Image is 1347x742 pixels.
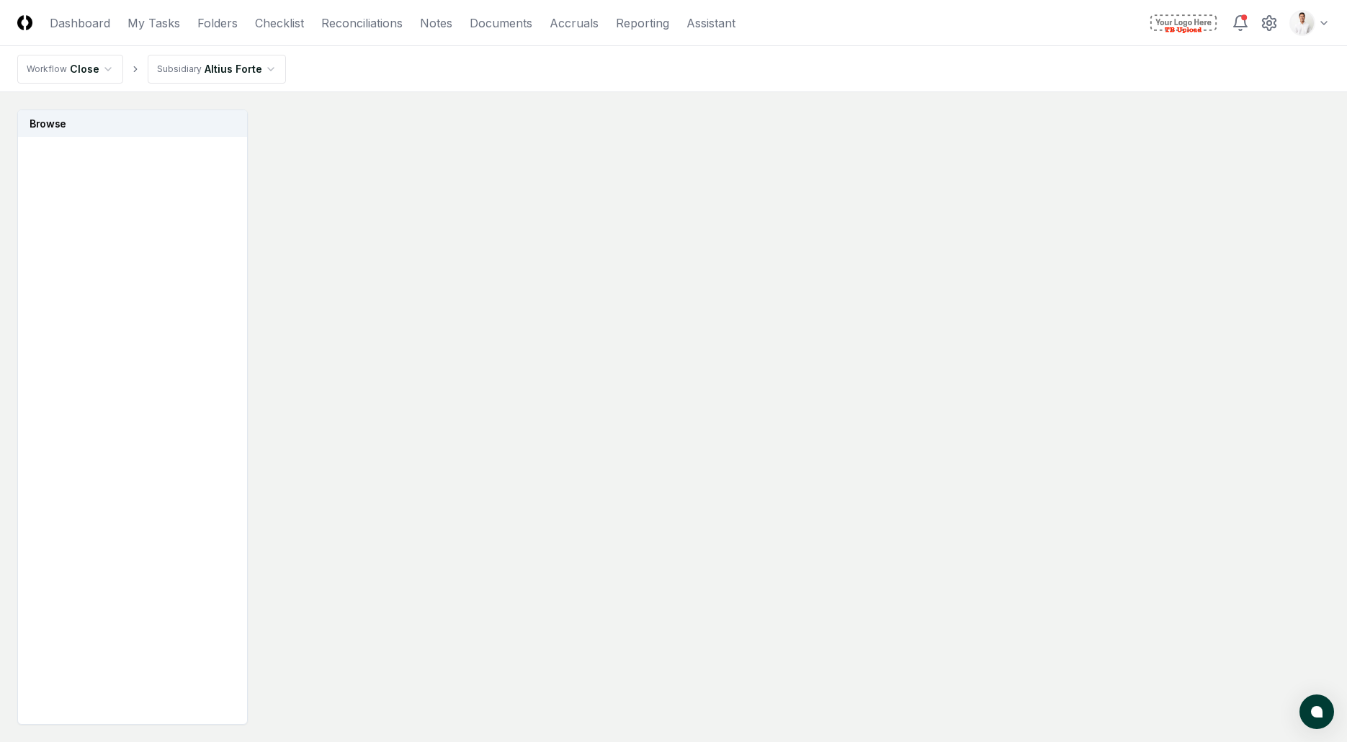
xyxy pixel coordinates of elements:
[255,14,304,32] a: Checklist
[1299,694,1334,729] button: atlas-launcher
[17,55,286,84] nav: breadcrumb
[616,14,669,32] a: Reporting
[50,14,110,32] a: Dashboard
[1147,12,1220,35] img: TB Upload Demo logo
[18,110,247,137] h3: Browse
[17,15,32,30] img: Logo
[686,14,735,32] a: Assistant
[321,14,403,32] a: Reconciliations
[27,63,67,76] div: Workflow
[550,14,599,32] a: Accruals
[1291,12,1314,35] img: d09822cc-9b6d-4858-8d66-9570c114c672_b0bc35f1-fa8e-4ccc-bc23-b02c2d8c2b72.png
[470,14,532,32] a: Documents
[197,14,238,32] a: Folders
[420,14,452,32] a: Notes
[127,14,180,32] a: My Tasks
[157,63,202,76] div: Subsidiary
